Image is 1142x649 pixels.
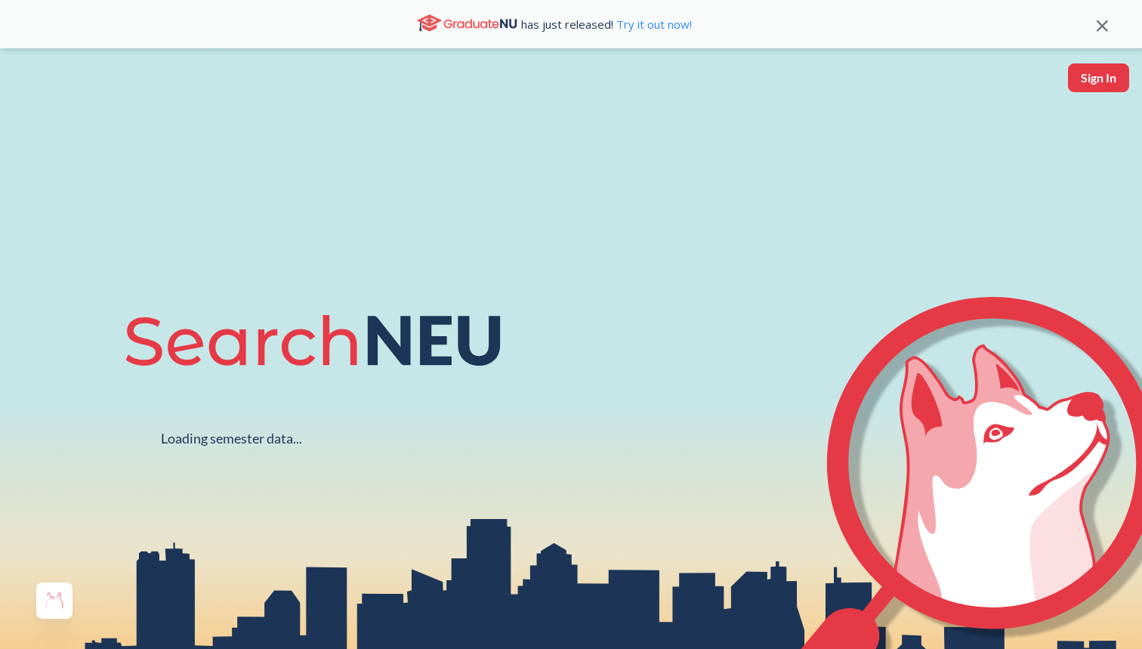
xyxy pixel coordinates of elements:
a: Try it out now! [613,17,692,32]
div: Loading semester data... [161,430,302,447]
a: sandbox logo [15,63,51,114]
img: sandbox logo [15,63,51,110]
span: has just released! [521,16,692,32]
button: Sign In [1068,63,1129,92]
